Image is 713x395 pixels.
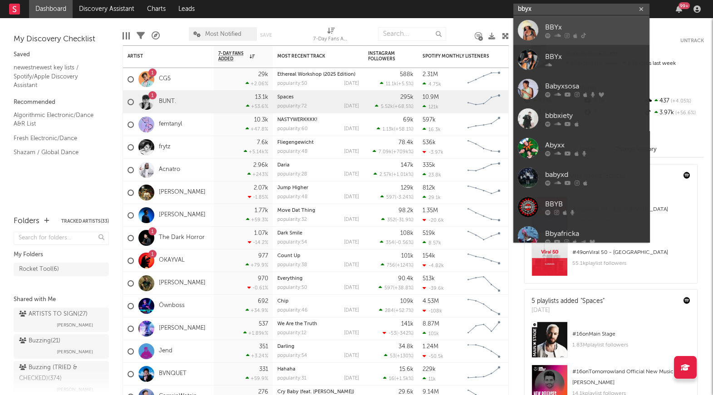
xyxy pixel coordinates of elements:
[368,51,400,62] div: Instagram Followers
[423,104,438,110] div: 121k
[14,63,100,90] a: newestnewest key lists / Spotify/Apple Discovery Assistant
[423,94,439,100] div: 10.9M
[423,127,441,132] div: 16.3k
[277,104,307,109] div: popularity: 72
[423,389,439,395] div: 9.14M
[403,117,413,123] div: 69k
[463,317,504,340] svg: Chart title
[400,72,413,78] div: 588k
[388,331,396,336] span: -53
[572,329,690,340] div: # 16 on Main Stage
[513,74,649,104] a: Babyxsosa
[463,113,504,136] svg: Chart title
[277,231,302,236] a: Dark Smile
[400,94,413,100] div: 295k
[383,330,413,336] div: ( )
[277,254,359,258] div: Count Up
[463,272,504,295] svg: Chart title
[545,22,645,33] div: BBYx
[258,276,268,282] div: 970
[381,262,413,268] div: ( )
[423,162,435,168] div: 335k
[277,217,307,222] div: popularity: 32
[277,117,318,122] a: NASTYWERKKKK!
[513,15,649,45] a: BBYx
[14,334,109,359] a: Buzzing(21)[PERSON_NAME]
[259,344,268,350] div: 351
[525,322,697,365] a: #16onMain Stage1.83Mplaylist followers
[277,72,359,77] div: Ethereal Workshop (2025 Edition)
[344,353,359,358] div: [DATE]
[463,227,504,249] svg: Chart title
[394,286,412,291] span: +38.8 %
[423,72,438,78] div: 2.31M
[580,298,605,304] a: "Spaces"
[423,230,435,236] div: 519k
[423,54,491,59] div: Spotify Monthly Listeners
[545,169,645,180] div: babyxd
[463,68,504,91] svg: Chart title
[423,308,442,314] div: -108k
[258,253,268,259] div: 977
[398,140,413,146] div: 78.4k
[277,367,295,372] a: Hahaha
[277,263,307,268] div: popularity: 38
[277,127,308,132] div: popularity: 60
[423,217,444,223] div: -20.6k
[246,81,268,87] div: +2.06 %
[277,185,308,190] a: Jump Higher
[423,298,439,304] div: 4.53M
[277,285,307,290] div: popularity: 50
[545,110,645,121] div: bbbxiety
[398,276,413,282] div: 90.4k
[423,172,441,178] div: 23.8k
[246,217,268,223] div: +59.3 %
[244,149,268,155] div: +5.14k %
[399,366,413,372] div: 15.6k
[277,172,307,177] div: popularity: 28
[644,107,704,119] div: 3.97k
[246,103,268,109] div: +53.6 %
[14,49,109,60] div: Saved
[463,91,504,113] svg: Chart title
[123,23,130,49] div: Edit Columns
[463,136,504,159] svg: Chart title
[401,185,413,191] div: 129k
[159,121,182,128] a: femtanyl
[398,331,412,336] span: -342 %
[159,234,205,242] a: The Dark Horror
[423,185,435,191] div: 812k
[159,279,206,287] a: [PERSON_NAME]
[277,208,359,213] div: Move Dat Thing
[57,320,93,331] span: [PERSON_NAME]
[395,308,412,313] span: +52.7 %
[344,217,359,222] div: [DATE]
[344,149,359,154] div: [DATE]
[255,94,268,100] div: 13.1k
[383,127,394,132] span: 1.13k
[277,344,359,349] div: Darling
[313,34,349,45] div: 7-Day Fans Added (7-Day Fans Added)
[423,376,436,382] div: 11k
[277,95,359,100] div: Spaces
[545,81,645,92] div: Babyxsosa
[61,219,109,224] button: Tracked Artists(33)
[572,366,690,388] div: # 16 on Tomorrowland Official New Music by [PERSON_NAME]
[525,240,697,283] a: #49onViral 50 - [GEOGRAPHIC_DATA]55.1kplaylist followers
[277,185,359,190] div: Jump Higher
[398,208,413,214] div: 98.2k
[384,353,413,359] div: ( )
[423,195,441,200] div: 29.1k
[396,240,412,245] span: -0.56 %
[423,276,435,282] div: 513k
[423,285,444,291] div: -39.6k
[463,363,504,385] svg: Chart title
[374,171,413,177] div: ( )
[513,192,649,222] a: BBYB
[246,126,268,132] div: +47.8 %
[393,172,412,177] span: +1.01k %
[277,163,290,168] a: Daria
[277,117,359,122] div: NASTYWERKKKK!
[19,362,101,384] div: Buzzing (TRIED & CHECKED) ( 374 )
[379,307,413,313] div: ( )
